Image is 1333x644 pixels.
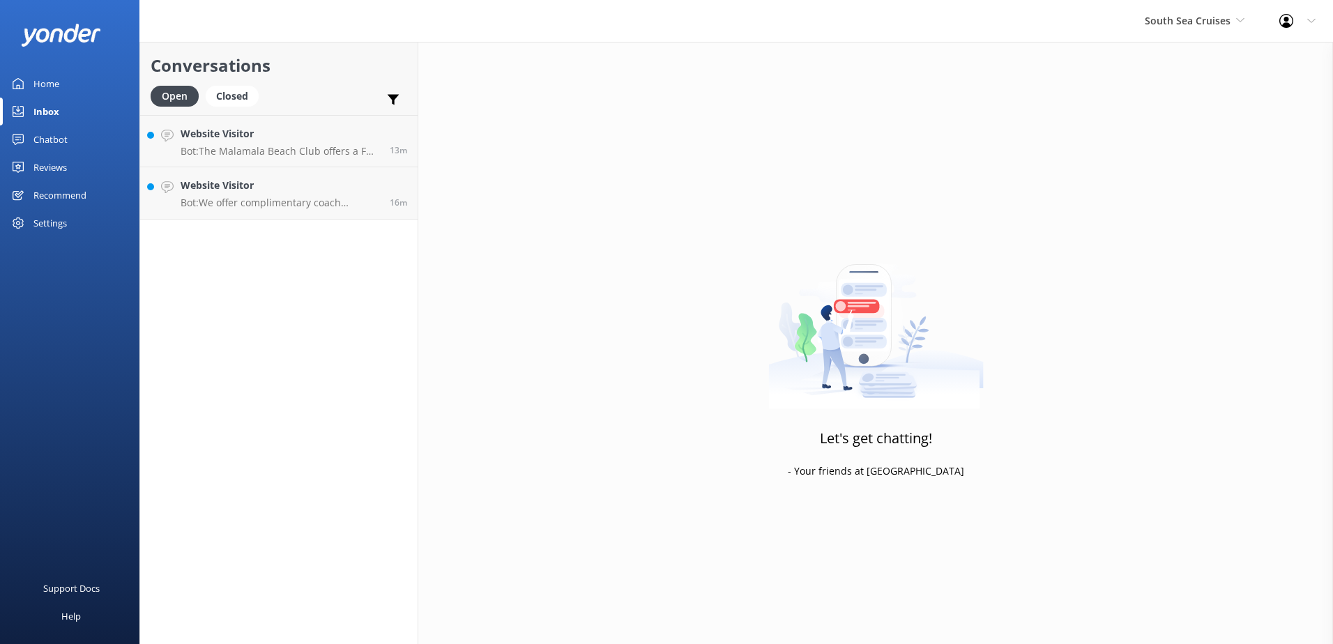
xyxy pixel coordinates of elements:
[33,153,67,181] div: Reviews
[151,52,407,79] h2: Conversations
[768,235,984,409] img: artwork of a man stealing a conversation from at giant smartphone
[820,427,932,450] h3: Let's get chatting!
[206,86,259,107] div: Closed
[390,144,407,156] span: Sep 09 2025 01:22pm (UTC +12:00) Pacific/Auckland
[140,167,418,220] a: Website VisitorBot:We offer complimentary coach transfers to and from [GEOGRAPHIC_DATA] and [GEOG...
[33,209,67,237] div: Settings
[21,24,101,47] img: yonder-white-logo.png
[33,181,86,209] div: Recommend
[390,197,407,208] span: Sep 09 2025 01:19pm (UTC +12:00) Pacific/Auckland
[33,70,59,98] div: Home
[788,463,964,479] p: - Your friends at [GEOGRAPHIC_DATA]
[181,178,379,193] h4: Website Visitor
[181,197,379,209] p: Bot: We offer complimentary coach transfers to and from [GEOGRAPHIC_DATA] and [GEOGRAPHIC_DATA] h...
[151,88,206,103] a: Open
[151,86,199,107] div: Open
[181,145,379,158] p: Bot: The Malamala Beach Club offers a Full Day Pass for $186 per person. For two adults, it would...
[33,125,68,153] div: Chatbot
[1145,14,1231,27] span: South Sea Cruises
[206,88,266,103] a: Closed
[140,115,418,167] a: Website VisitorBot:The Malamala Beach Club offers a Full Day Pass for $186 per person. For two ad...
[43,574,100,602] div: Support Docs
[33,98,59,125] div: Inbox
[181,126,379,141] h4: Website Visitor
[61,602,81,630] div: Help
